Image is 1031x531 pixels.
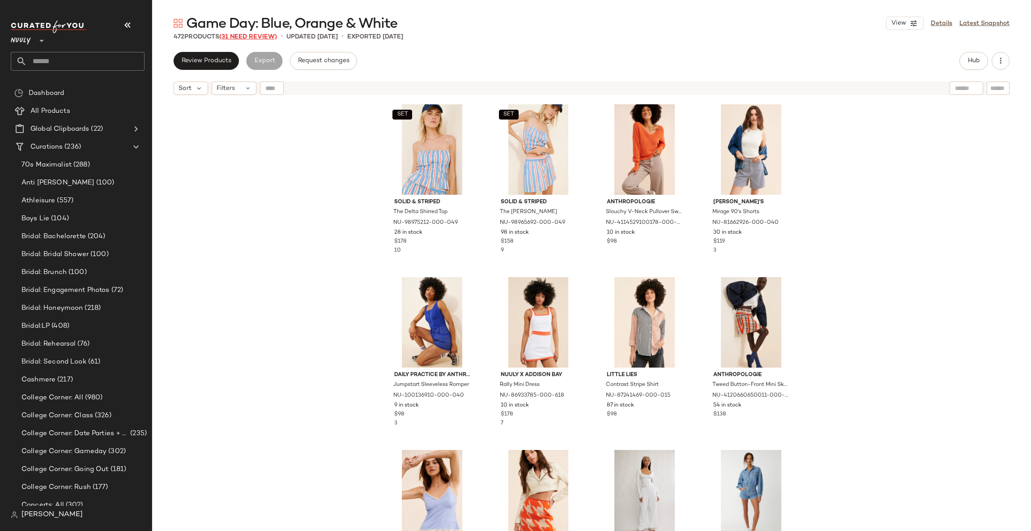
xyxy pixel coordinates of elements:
[706,277,796,368] img: 4120660650011_591_b
[21,464,109,475] span: College Corner: Going Out
[21,500,64,510] span: Concerts: All
[21,393,83,403] span: College Corner: All
[503,111,514,118] span: SET
[281,31,283,42] span: •
[931,19,952,28] a: Details
[600,277,690,368] img: 87241469_015_b
[21,482,91,492] span: College Corner: Rush
[91,482,108,492] span: (177)
[500,219,565,227] span: NU-98965692-000-049
[712,392,788,400] span: NU-4120660650011-000-591
[89,124,103,134] span: (22)
[109,464,127,475] span: (181)
[712,219,779,227] span: NU-81662926-000-040
[21,249,89,260] span: Bridal: Bridal Shower
[14,89,23,98] img: svg%3e
[959,19,1010,28] a: Latest Snapshot
[76,339,89,349] span: (76)
[30,142,63,152] span: Curations
[49,214,69,224] span: (104)
[298,57,349,64] span: Request changes
[394,229,422,237] span: 28 in stock
[30,106,70,116] span: All Products
[347,32,403,42] p: Exported [DATE]
[891,20,906,27] span: View
[29,88,64,98] span: Dashboard
[217,84,235,93] span: Filters
[396,111,408,118] span: SET
[83,393,103,403] span: (980)
[712,208,759,216] span: Mirage 90's Shorts
[713,371,789,379] span: Anthropologie
[83,303,101,313] span: (218)
[174,19,183,28] img: svg%3e
[30,124,89,134] span: Global Clipboards
[93,411,111,421] span: (326)
[174,52,239,70] button: Review Products
[394,238,406,246] span: $178
[607,371,682,379] span: Little Lies
[11,21,87,33] img: cfy_white_logo.C9jOOHJF.svg
[393,208,447,216] span: The Delta Shirred Top
[500,392,564,400] span: NU-86933785-000-618
[501,411,513,419] span: $178
[63,142,81,152] span: (236)
[11,511,18,518] img: svg%3e
[501,371,576,379] span: Nuuly x Addison Bay
[607,198,682,206] span: Anthropologie
[21,510,83,520] span: [PERSON_NAME]
[21,357,86,367] span: Bridal: Second Look
[394,411,404,419] span: $98
[393,219,458,227] span: NU-98975212-000-049
[494,104,584,195] img: 98965692_049_b
[21,303,83,313] span: Bridal: Honeymoon
[394,371,470,379] span: Daily Practice by Anthropologie
[55,196,73,206] span: (557)
[967,57,980,64] span: Hub
[501,402,529,410] span: 10 in stock
[501,229,529,237] span: 98 in stock
[713,248,716,253] span: 3
[387,277,477,368] img: 100136910_040_b
[50,321,69,331] span: (408)
[341,31,344,42] span: •
[713,411,726,419] span: $138
[394,198,470,206] span: Solid & Striped
[394,420,397,426] span: 3
[286,32,338,42] p: updated [DATE]
[86,357,101,367] span: (61)
[501,238,513,246] span: $158
[67,267,87,278] span: (100)
[606,381,659,389] span: Contrast Stripe Shirt
[886,17,924,30] button: View
[86,231,106,242] span: (204)
[606,208,682,216] span: Slouchy V-Neck Pullover Sweater
[394,248,401,253] span: 10
[501,198,576,206] span: Solid & Striped
[494,277,584,368] img: 86933785_618_b
[501,248,504,253] span: 9
[713,229,742,237] span: 30 in stock
[89,249,109,260] span: (100)
[393,392,464,400] span: NU-100136910-000-040
[959,52,988,70] button: Hub
[174,34,184,40] span: 472
[290,52,357,70] button: Request changes
[219,34,277,40] span: (31 Need Review)
[600,104,690,195] img: 4114529100178_081_b25
[55,375,73,385] span: (217)
[21,339,76,349] span: Bridal: Rehearsal
[11,30,31,47] span: Nuuly
[181,57,231,64] span: Review Products
[21,178,94,188] span: Anti [PERSON_NAME]
[107,446,126,457] span: (302)
[21,411,93,421] span: College Corner: Class
[713,198,789,206] span: [PERSON_NAME]'s
[21,375,55,385] span: Cashmere
[500,381,540,389] span: Rally Mini Dress
[21,446,107,457] span: College Corner: Gameday
[392,110,412,120] button: SET
[713,238,725,246] span: $119
[712,381,788,389] span: Tweed Button-Front Mini Skirt
[186,15,397,33] span: Game Day: Blue, Orange & White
